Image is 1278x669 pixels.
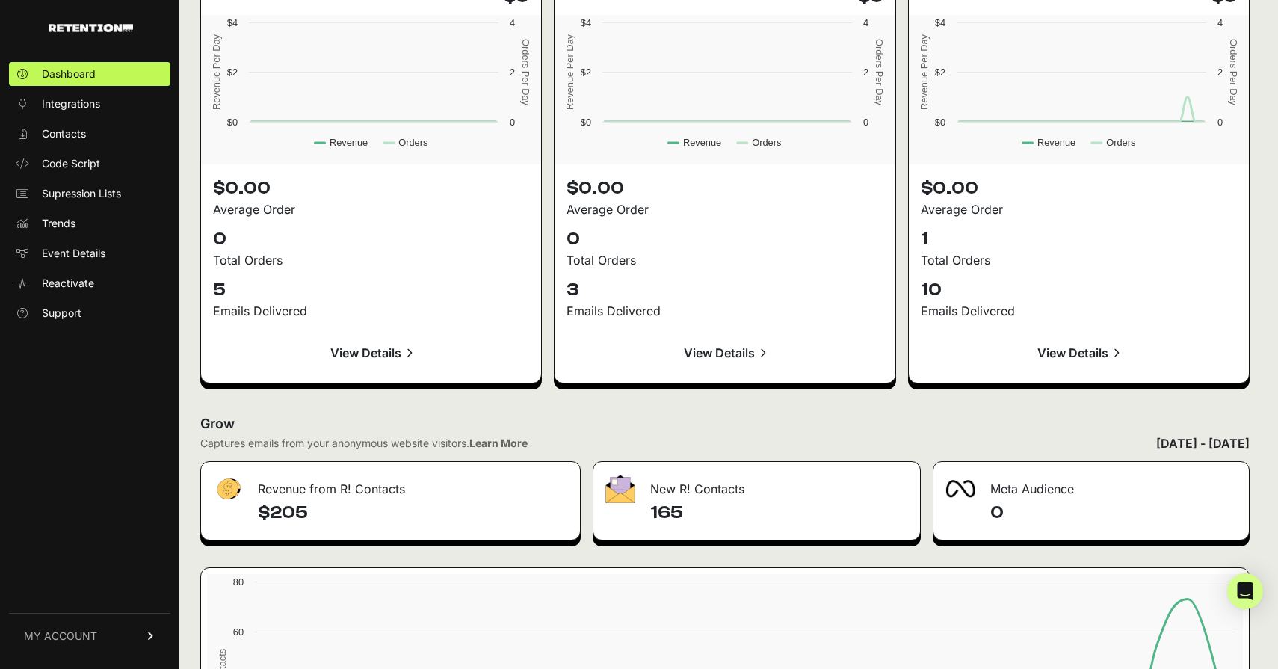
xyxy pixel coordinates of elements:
[227,17,238,28] text: $4
[42,96,100,111] span: Integrations
[990,501,1237,525] h4: 0
[921,278,1237,302] p: 10
[921,227,1237,251] p: 1
[510,17,515,28] text: 4
[921,200,1237,218] div: Average Order
[1228,39,1239,105] text: Orders Per Day
[201,462,580,507] div: Revenue from R! Contacts
[213,251,529,269] div: Total Orders
[510,117,515,128] text: 0
[9,182,170,206] a: Supression Lists
[564,34,575,110] text: Revenue Per Day
[921,251,1237,269] div: Total Orders
[921,176,1237,200] p: $0.00
[213,302,529,320] div: Emails Delivered
[9,92,170,116] a: Integrations
[211,34,222,110] text: Revenue Per Day
[605,475,635,503] img: fa-envelope-19ae18322b30453b285274b1b8af3d052b27d846a4fbe8435d1a52b978f639a2.png
[921,335,1237,371] a: View Details
[213,227,529,251] p: 0
[1037,137,1075,148] text: Revenue
[42,156,100,171] span: Code Script
[581,17,591,28] text: $4
[9,212,170,235] a: Trends
[330,137,368,148] text: Revenue
[520,39,531,105] text: Orders Per Day
[863,117,868,128] text: 0
[683,137,721,148] text: Revenue
[9,241,170,265] a: Event Details
[213,335,529,371] a: View Details
[42,246,105,261] span: Event Details
[9,271,170,295] a: Reactivate
[933,462,1249,507] div: Meta Audience
[213,278,529,302] p: 5
[874,39,885,105] text: Orders Per Day
[213,475,243,504] img: fa-dollar-13500eef13a19c4ab2b9ed9ad552e47b0d9fc28b02b83b90ba0e00f96d6372e9.png
[227,67,238,78] text: $2
[650,501,907,525] h4: 165
[934,17,945,28] text: $4
[567,335,883,371] a: View Details
[233,626,244,638] text: 60
[469,437,528,449] a: Learn More
[200,413,1250,434] h2: Grow
[863,67,868,78] text: 2
[42,126,86,141] span: Contacts
[9,62,170,86] a: Dashboard
[567,278,883,302] p: 3
[9,152,170,176] a: Code Script
[233,576,244,588] text: 80
[9,613,170,659] a: MY ACCOUNT
[567,200,883,218] div: Average Order
[9,122,170,146] a: Contacts
[200,436,528,451] div: Captures emails from your anonymous website visitors.
[1217,117,1223,128] text: 0
[258,501,568,525] h4: $205
[42,186,121,201] span: Supression Lists
[227,117,238,128] text: $0
[1106,137,1135,148] text: Orders
[934,67,945,78] text: $2
[945,480,975,498] img: fa-meta-2f981b61bb99beabf952f7030308934f19ce035c18b003e963880cc3fabeebb7.png
[398,137,427,148] text: Orders
[567,251,883,269] div: Total Orders
[42,67,96,81] span: Dashboard
[581,67,591,78] text: $2
[918,34,929,110] text: Revenue Per Day
[753,137,782,148] text: Orders
[921,302,1237,320] div: Emails Delivered
[1217,67,1223,78] text: 2
[934,117,945,128] text: $0
[581,117,591,128] text: $0
[213,200,529,218] div: Average Order
[593,462,919,507] div: New R! Contacts
[9,301,170,325] a: Support
[1156,434,1250,452] div: [DATE] - [DATE]
[42,306,81,321] span: Support
[863,17,868,28] text: 4
[1227,573,1263,609] div: Open Intercom Messenger
[213,176,529,200] p: $0.00
[42,216,75,231] span: Trends
[49,24,133,32] img: Retention.com
[24,629,97,644] span: MY ACCOUNT
[567,302,883,320] div: Emails Delivered
[1217,17,1223,28] text: 4
[567,227,883,251] p: 0
[42,276,94,291] span: Reactivate
[567,176,883,200] p: $0.00
[510,67,515,78] text: 2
